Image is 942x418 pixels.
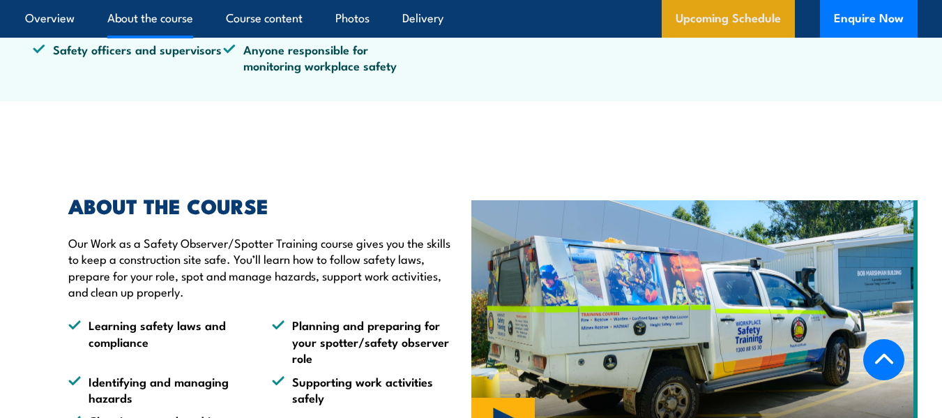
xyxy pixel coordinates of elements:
li: Planning and preparing for your spotter/safety observer role [272,317,450,366]
li: Learning safety laws and compliance [68,317,247,366]
h2: ABOUT THE COURSE [68,196,450,214]
li: Identifying and managing hazards [68,373,247,406]
li: Anyone responsible for monitoring workplace safety [223,41,413,74]
li: Supporting work activities safely [272,373,450,406]
li: Safety officers and supervisors [33,41,223,74]
p: Our Work as a Safety Observer/Spotter Training course gives you the skills to keep a construction... [68,234,450,300]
